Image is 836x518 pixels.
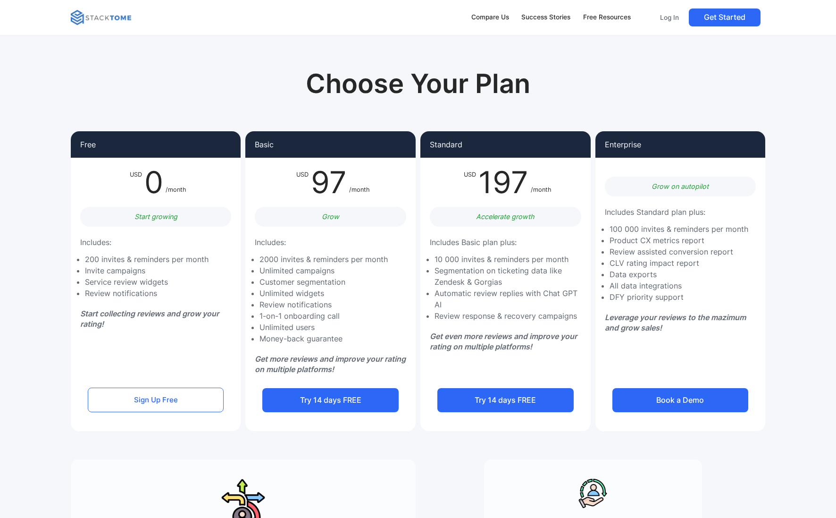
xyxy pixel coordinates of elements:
a: Log In [654,8,685,26]
li: Invite campaigns [85,265,209,276]
em: Start collecting reviews and grow your rating! [80,309,219,329]
div: 197 [476,167,531,197]
p: Includes: [255,236,286,249]
p: Includes Standard plan plus: [605,206,705,219]
em: Get more reviews and improve your rating on multiple platforms! [255,354,406,374]
p: Basic [255,141,274,148]
li: 10 000 invites & reminders per month [435,254,586,265]
li: Review assisted conversion report [610,246,748,257]
p: Includes Basic plan plus: [430,236,517,249]
a: Get Started [689,8,761,26]
div: Free Resources [583,12,631,23]
li: Unlimited users [259,322,388,333]
div: /month [349,167,370,197]
h1: Choose Your Plan [268,68,568,100]
div: /month [531,167,552,197]
a: Try 14 days FREE [262,388,398,412]
div: /month [166,167,186,197]
p: Free [80,141,96,148]
li: Customer segmentation [259,276,388,288]
p: Enterprise [605,141,641,148]
li: 1-on-1 onboarding call [259,310,388,322]
div: USD [464,167,476,197]
li: Money-back guarantee [259,333,388,344]
div: 97 [309,167,349,197]
p: Log In [660,13,679,22]
li: 100 000 invites & reminders per month [610,223,748,235]
li: Segmentation on ticketing data like Zendesk & Gorgias [435,265,586,288]
a: Success Stories [517,8,575,27]
li: Review response & recovery campaigns [435,310,586,322]
li: Automatic review replies with Chat GPT AI [435,288,586,310]
a: Compare Us [467,8,513,27]
p: Standard [430,141,462,148]
li: Data exports [610,269,748,280]
a: Sign Up Free [88,388,224,412]
li: 200 invites & reminders per month [85,254,209,265]
a: Free Resources [579,8,635,27]
p: Includes: [80,236,111,249]
em: Accelerate growth [476,212,535,221]
li: Service review widgets [85,276,209,288]
div: USD [296,167,309,197]
li: All data integrations [610,280,748,291]
div: Compare Us [471,12,509,23]
em: Grow on autopilot [652,182,709,190]
em: Grow [322,212,339,221]
li: CLV rating impact report [610,257,748,269]
em: Leverage your reviews to the mazimum and grow sales! [605,313,746,332]
div: 0 [142,167,166,197]
a: Try 14 days FREE [437,388,573,412]
div: USD [130,167,142,197]
li: 2000 invites & reminders per month [259,254,388,265]
div: Success Stories [521,12,570,23]
li: DFY priority support [610,291,748,303]
em: Start growing [134,212,177,221]
li: Unlimited campaigns [259,265,388,276]
em: Get even more reviews and improve your rating on multiple platforms! [430,331,577,351]
li: Product CX metrics report [610,235,748,246]
li: Review notifications [85,288,209,299]
li: Review notifications [259,299,388,310]
a: Book a Demo [612,388,748,412]
li: Unlimited widgets [259,288,388,299]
